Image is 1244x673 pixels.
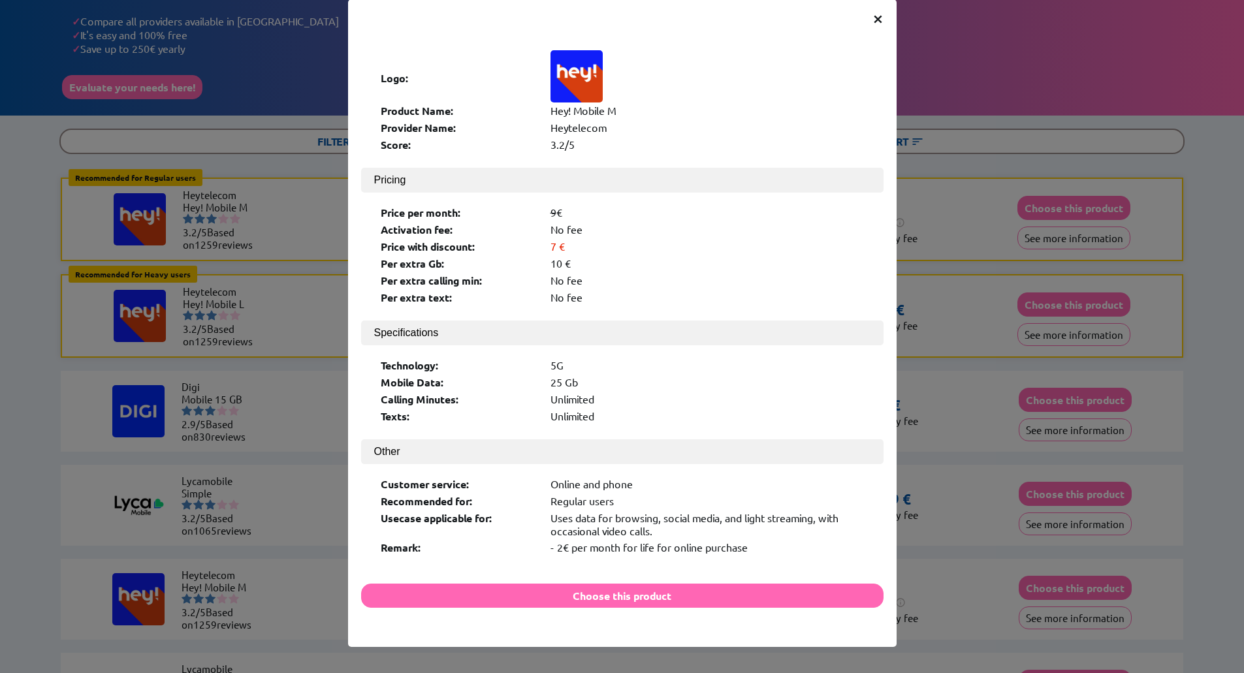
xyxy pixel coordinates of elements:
div: € [550,206,864,219]
div: Calling Minutes: [381,392,537,406]
s: 9 [550,206,556,219]
div: Unlimited [550,409,864,423]
div: Per extra calling min: [381,274,537,287]
div: Customer service: [381,477,537,491]
div: No fee [550,290,864,304]
div: No fee [550,223,864,236]
div: Uses data for browsing, social media, and light streaming, with occasional video calls. [550,511,864,537]
div: Texts: [381,409,537,423]
div: Score: [381,138,537,151]
div: Recommended for: [381,494,537,508]
div: Heytelecom [550,121,864,134]
div: Technology: [381,358,537,372]
div: Unlimited [550,392,864,406]
div: Usecase applicable for: [381,511,537,537]
div: Regular users [550,494,864,508]
span: × [872,6,884,29]
div: Price with discount: [381,240,537,253]
button: Specifications [361,321,884,345]
div: 5G [550,358,864,372]
div: Mobile Data: [381,375,537,389]
div: Activation fee: [381,223,537,236]
div: Remark: [381,540,537,554]
button: Choose this product [361,584,884,608]
img: Logo of Heytelecom [550,50,603,102]
div: 3.2/5 [550,138,864,151]
div: No fee [550,274,864,287]
div: Product Name: [381,104,537,117]
div: - 2€ per month for life for online purchase [550,540,864,554]
div: Online and phone [550,477,864,491]
div: Price per month: [381,206,537,219]
div: Per extra Gb: [381,257,537,270]
div: 7 € [550,240,864,253]
div: 25 Gb [550,375,864,389]
button: Other [361,439,884,464]
a: Choose this product [361,589,884,602]
div: Hey! Mobile M [550,104,864,117]
div: Per extra text: [381,290,537,304]
div: Provider Name: [381,121,537,134]
button: Pricing [361,168,884,193]
b: Logo: [381,71,409,85]
div: 10 € [550,257,864,270]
